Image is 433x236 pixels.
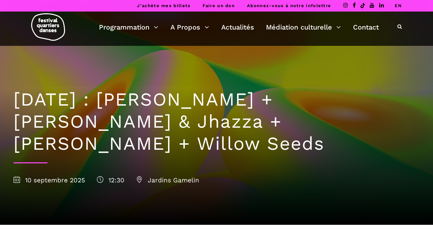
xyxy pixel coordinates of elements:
[31,13,65,41] img: logo-fqd-med
[136,176,199,184] span: Jardins Gamelin
[353,21,379,33] a: Contact
[170,21,209,33] a: A Propos
[97,176,124,184] span: 12:30
[137,3,190,8] a: J’achète mes billets
[99,21,158,33] a: Programmation
[266,21,341,33] a: Médiation culturelle
[203,3,235,8] a: Faire un don
[247,3,331,8] a: Abonnez-vous à notre infolettre
[14,176,85,184] span: 10 septembre 2025
[14,89,419,155] h1: [DATE] : [PERSON_NAME] + [PERSON_NAME] & Jhazza + [PERSON_NAME] + Willow Seeds
[221,21,254,33] a: Actualités
[395,3,402,8] a: EN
